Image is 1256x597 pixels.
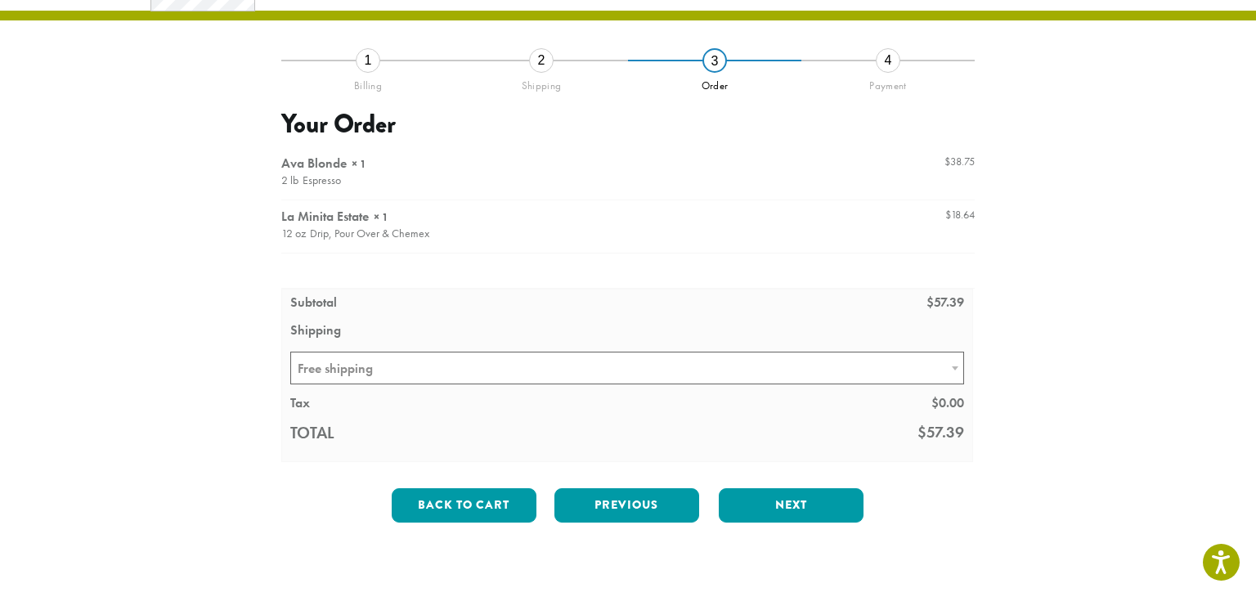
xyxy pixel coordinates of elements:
button: Previous [554,488,699,523]
div: 4 [876,48,900,73]
div: 3 [702,48,727,73]
button: Back to cart [392,488,536,523]
div: 1 [356,48,380,73]
div: Payment [801,73,975,92]
h3: Your Order [281,109,975,140]
button: Next [719,488,863,523]
div: Shipping [455,73,628,92]
div: Order [628,73,801,92]
div: 2 [529,48,554,73]
div: Billing [281,73,455,92]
